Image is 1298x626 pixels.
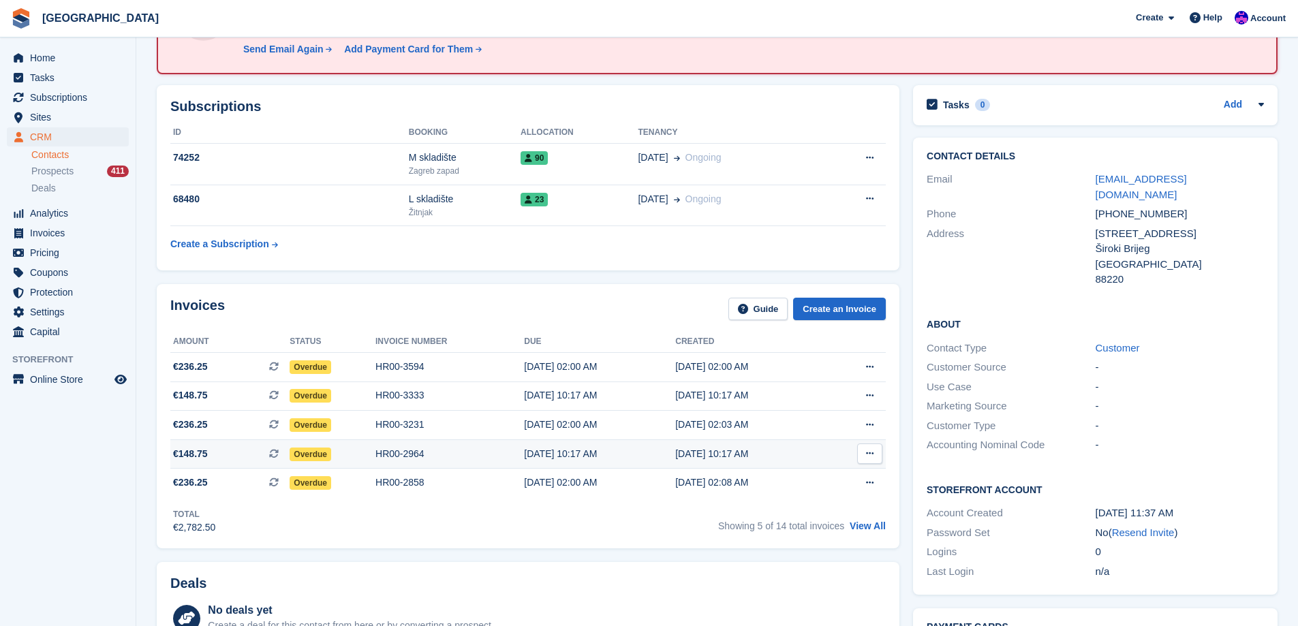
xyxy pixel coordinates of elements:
img: Ivan Gačić [1235,11,1248,25]
span: ( ) [1109,527,1178,538]
div: 74252 [170,151,409,165]
a: menu [7,48,129,67]
span: Account [1250,12,1286,25]
div: - [1096,379,1264,395]
span: €148.75 [173,447,208,461]
div: [GEOGRAPHIC_DATA] [1096,257,1264,272]
div: [DATE] 02:08 AM [675,475,826,490]
div: - [1096,437,1264,453]
div: Široki Brijeg [1096,241,1264,257]
img: stora-icon-8386f47178a22dfd0bd8f6a31ec36ba5ce8667c1dd55bd0f319d3a0aa187defe.svg [11,8,31,29]
div: 68480 [170,192,409,206]
div: [DATE] 10:17 AM [675,447,826,461]
h2: Subscriptions [170,99,886,114]
a: Preview store [112,371,129,388]
a: menu [7,263,129,282]
span: Ongoing [685,152,722,163]
div: [PHONE_NUMBER] [1096,206,1264,222]
div: [DATE] 11:37 AM [1096,505,1264,521]
span: Sites [30,108,112,127]
span: Help [1203,11,1222,25]
div: Marketing Source [927,398,1095,414]
div: [DATE] 02:00 AM [524,360,675,374]
div: Customer Source [927,360,1095,375]
a: Prospects 411 [31,164,129,178]
div: [DATE] 02:00 AM [524,475,675,490]
a: menu [7,322,129,341]
span: Overdue [290,360,331,374]
th: Amount [170,331,290,353]
div: Send Email Again [243,42,324,57]
span: Analytics [30,204,112,223]
a: menu [7,88,129,107]
th: Booking [409,122,521,144]
a: [EMAIL_ADDRESS][DOMAIN_NAME] [1096,173,1187,200]
span: CRM [30,127,112,146]
span: Online Store [30,370,112,389]
div: L skladište [409,192,521,206]
th: Created [675,331,826,353]
div: Logins [927,544,1095,560]
div: Password Set [927,525,1095,541]
div: Address [927,226,1095,287]
div: HR00-2858 [375,475,524,490]
h2: Deals [170,576,206,591]
a: [GEOGRAPHIC_DATA] [37,7,164,29]
span: Invoices [30,223,112,242]
span: Storefront [12,353,136,366]
span: Showing 5 of 14 total invoices [718,520,844,531]
div: Create a Subscription [170,237,269,251]
a: menu [7,283,129,302]
a: View All [850,520,886,531]
div: [DATE] 10:17 AM [524,388,675,403]
a: menu [7,204,129,223]
th: Allocation [521,122,638,144]
div: Žitnjak [409,206,521,219]
a: Create a Subscription [170,232,278,257]
span: Prospects [31,165,74,178]
div: Customer Type [927,418,1095,434]
div: n/a [1096,564,1264,580]
div: [DATE] 02:00 AM [675,360,826,374]
span: €236.25 [173,418,208,432]
div: Use Case [927,379,1095,395]
div: 411 [107,166,129,177]
th: ID [170,122,409,144]
div: Account Created [927,505,1095,521]
h2: Tasks [943,99,970,111]
a: Customer [1096,342,1140,354]
span: Create [1136,11,1163,25]
span: Settings [30,302,112,322]
span: €236.25 [173,475,208,490]
span: Tasks [30,68,112,87]
a: menu [7,243,129,262]
h2: Contact Details [927,151,1264,162]
div: [DATE] 10:17 AM [675,388,826,403]
span: Overdue [290,476,331,490]
a: Contacts [31,148,129,161]
div: Total [173,508,215,520]
span: [DATE] [638,192,668,206]
div: 0 [975,99,991,111]
div: Phone [927,206,1095,222]
div: Email [927,172,1095,202]
span: Home [30,48,112,67]
th: Tenancy [638,122,822,144]
div: Add Payment Card for Them [344,42,473,57]
span: €236.25 [173,360,208,374]
div: No deals yet [208,602,493,619]
span: 23 [521,193,548,206]
div: HR00-3231 [375,418,524,432]
span: Protection [30,283,112,302]
span: Overdue [290,389,331,403]
div: HR00-2964 [375,447,524,461]
a: Resend Invite [1112,527,1175,538]
a: Guide [728,298,788,320]
th: Invoice number [375,331,524,353]
span: Overdue [290,418,331,432]
div: Accounting Nominal Code [927,437,1095,453]
div: No [1096,525,1264,541]
th: Status [290,331,375,353]
a: Add [1224,97,1242,113]
span: Ongoing [685,193,722,204]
